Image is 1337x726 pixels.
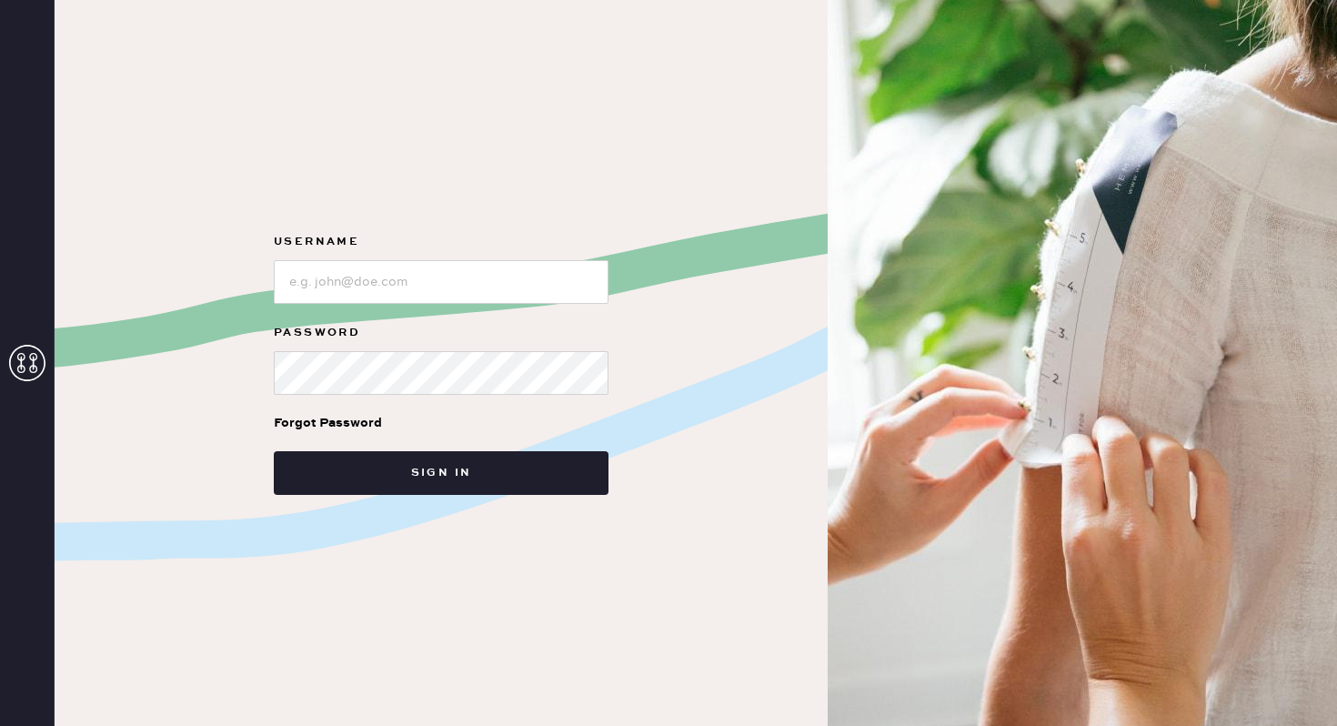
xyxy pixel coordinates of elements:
input: e.g. john@doe.com [274,260,608,304]
label: Password [274,322,608,344]
button: Sign in [274,451,608,495]
label: Username [274,231,608,253]
div: Forgot Password [274,413,382,433]
a: Forgot Password [274,395,382,451]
